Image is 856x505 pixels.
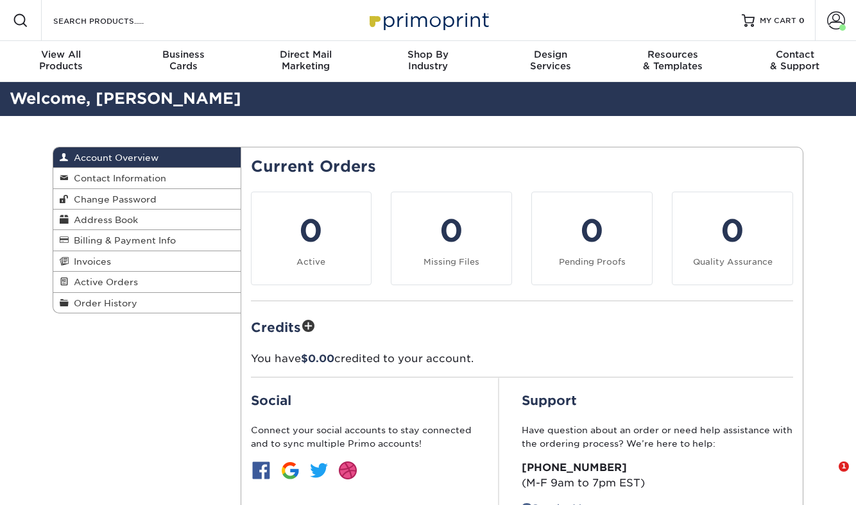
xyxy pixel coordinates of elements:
h2: Social [251,393,475,408]
a: BusinessCards [123,41,245,82]
span: Account Overview [69,153,158,163]
span: Shop By [367,49,490,60]
a: 0 Quality Assurance [672,192,793,285]
h2: Current Orders [251,158,794,176]
p: Have question about an order or need help assistance with the ordering process? We’re here to help: [522,424,793,450]
small: Quality Assurance [693,257,773,267]
span: Contact [733,49,856,60]
img: btn-twitter.jpg [309,460,329,481]
div: 0 [259,208,364,254]
span: Address Book [69,215,138,225]
p: (M-F 9am to 7pm EST) [522,460,793,491]
strong: [PHONE_NUMBER] [522,461,627,474]
a: Direct MailMarketing [244,41,367,82]
input: SEARCH PRODUCTS..... [52,13,177,28]
a: Billing & Payment Info [53,230,241,251]
span: Contact Information [69,173,166,183]
div: 0 [680,208,785,254]
span: Invoices [69,256,111,267]
small: Active [296,257,325,267]
a: Invoices [53,251,241,272]
h2: Credits [251,317,794,336]
a: Active Orders [53,272,241,292]
img: btn-facebook.jpg [251,460,271,481]
span: MY CART [760,15,796,26]
img: btn-dribbble.jpg [338,460,358,481]
p: You have credited to your account. [251,351,794,367]
div: 0 [540,208,644,254]
h2: Support [522,393,793,408]
span: Change Password [69,194,157,204]
span: 0 [799,16,805,25]
a: Change Password [53,189,241,210]
span: Billing & Payment Info [69,235,176,245]
a: Contact& Support [733,41,856,82]
a: DesignServices [489,41,612,82]
a: 0 Pending Proofs [531,192,653,285]
img: btn-google.jpg [280,460,300,481]
span: Direct Mail [244,49,367,60]
a: Resources& Templates [612,41,734,82]
a: 0 Active [251,192,372,285]
iframe: Intercom live chat [812,461,843,492]
small: Missing Files [424,257,479,267]
span: Design [489,49,612,60]
span: Resources [612,49,734,60]
a: Order History [53,293,241,313]
div: Marketing [244,49,367,72]
span: Order History [69,298,137,308]
a: Address Book [53,210,241,230]
span: $0.00 [301,352,334,365]
span: Active Orders [69,277,138,287]
div: Services [489,49,612,72]
div: & Templates [612,49,734,72]
img: Primoprint [364,6,492,34]
a: Account Overview [53,147,241,168]
div: Cards [123,49,245,72]
div: & Support [733,49,856,72]
span: Business [123,49,245,60]
span: 1 [839,461,849,472]
small: Pending Proofs [559,257,626,267]
a: 0 Missing Files [391,192,512,285]
a: Contact Information [53,168,241,188]
div: 0 [399,208,504,254]
p: Connect your social accounts to stay connected and to sync multiple Primo accounts! [251,424,475,450]
a: Shop ByIndustry [367,41,490,82]
div: Industry [367,49,490,72]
